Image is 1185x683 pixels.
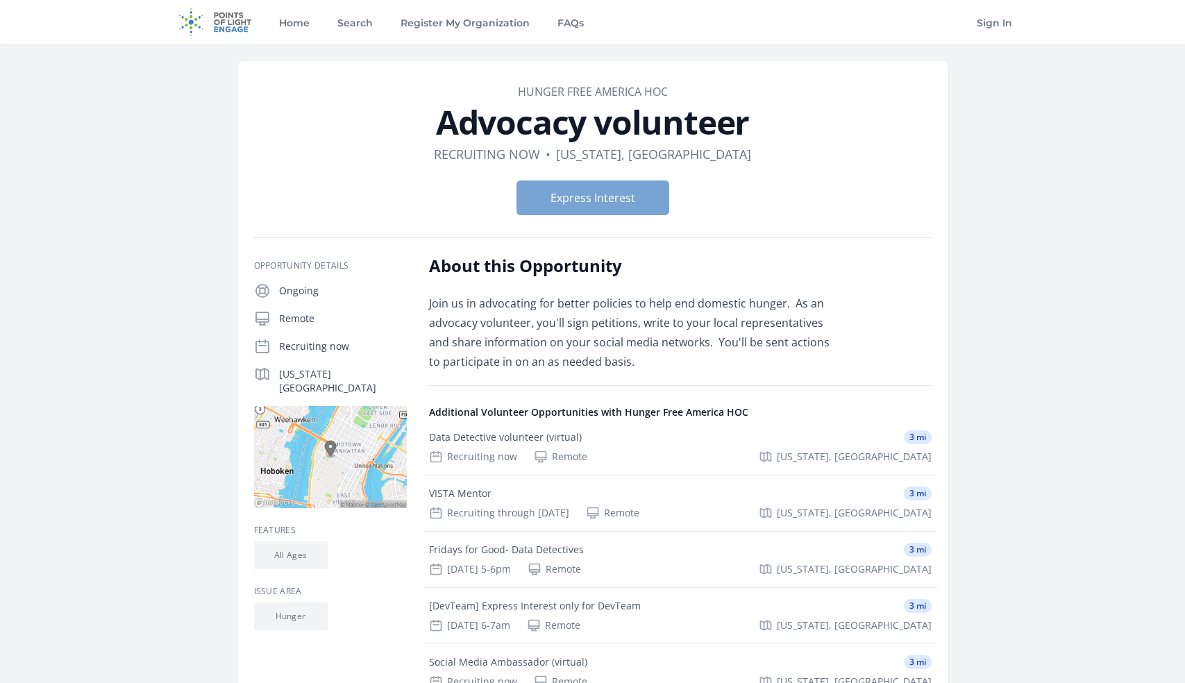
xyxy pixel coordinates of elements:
[429,430,582,444] div: Data Detective volunteer (virtual)
[423,419,937,475] a: Data Detective volunteer (virtual) 3 mi Recruiting now Remote [US_STATE], [GEOGRAPHIC_DATA]
[429,599,641,613] div: [DevTeam] Express Interest only for DevTeam
[429,655,587,669] div: Social Media Ambassador (virtual)
[904,487,932,500] span: 3 mi
[423,588,937,643] a: [DevTeam] Express Interest only for DevTeam 3 mi [DATE] 6-7am Remote [US_STATE], [GEOGRAPHIC_DATA]
[904,543,932,557] span: 3 mi
[429,618,510,632] div: [DATE] 6-7am
[429,487,491,500] div: VISTA Mentor
[586,506,639,520] div: Remote
[527,618,580,632] div: Remote
[777,450,932,464] span: [US_STATE], [GEOGRAPHIC_DATA]
[254,525,407,536] h3: Features
[254,602,328,630] li: Hunger
[423,475,937,531] a: VISTA Mentor 3 mi Recruiting through [DATE] Remote [US_STATE], [GEOGRAPHIC_DATA]
[423,532,937,587] a: Fridays for Good- Data Detectives 3 mi [DATE] 5-6pm Remote [US_STATE], [GEOGRAPHIC_DATA]
[534,450,587,464] div: Remote
[279,284,407,298] p: Ongoing
[429,294,835,371] p: Join us in advocating for better policies to help end domestic hunger. As an advocacy volunteer, ...
[904,599,932,613] span: 3 mi
[429,506,569,520] div: Recruiting through [DATE]
[254,260,407,271] h3: Opportunity Details
[777,506,932,520] span: [US_STATE], [GEOGRAPHIC_DATA]
[777,562,932,576] span: [US_STATE], [GEOGRAPHIC_DATA]
[904,655,932,669] span: 3 mi
[254,106,932,139] h1: Advocacy volunteer
[904,430,932,444] span: 3 mi
[556,144,751,164] dd: [US_STATE], [GEOGRAPHIC_DATA]
[528,562,581,576] div: Remote
[429,405,932,419] h4: Additional Volunteer Opportunities with Hunger Free America HOC
[254,586,407,597] h3: Issue area
[434,144,540,164] dd: Recruiting now
[279,312,407,326] p: Remote
[546,144,551,164] div: •
[254,541,328,569] li: All Ages
[429,562,511,576] div: [DATE] 5-6pm
[777,618,932,632] span: [US_STATE], [GEOGRAPHIC_DATA]
[279,367,407,395] p: [US_STATE][GEOGRAPHIC_DATA]
[516,180,669,215] button: Express Interest
[429,450,517,464] div: Recruiting now
[254,406,407,508] img: Map
[429,543,584,557] div: Fridays for Good- Data Detectives
[279,339,407,353] p: Recruiting now
[429,255,835,277] h2: About this Opportunity
[518,84,668,99] a: Hunger Free America HOC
